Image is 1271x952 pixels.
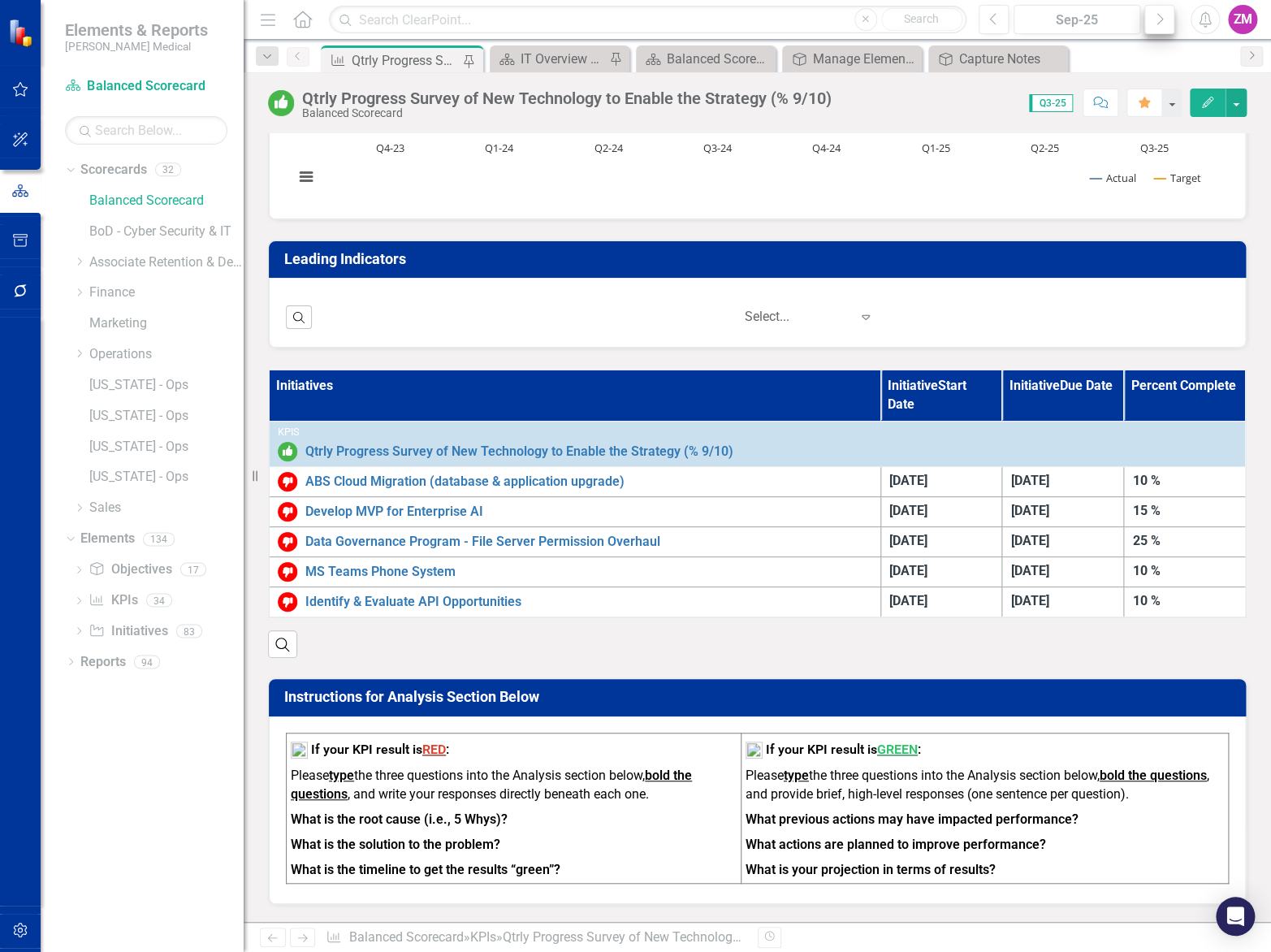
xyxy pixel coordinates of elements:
[302,89,832,107] div: Qtrly Progress Survey of New Technology to Enable the Strategy (% 9/10)
[889,473,927,488] span: [DATE]
[766,742,921,757] strong: If your KPI result is :
[278,442,297,461] img: On or Above Target
[1132,472,1237,491] div: 10 %
[89,192,244,210] a: Balanced Scorecard
[746,862,996,877] strong: What is your projection in terms of results?
[889,503,927,518] span: [DATE]
[422,742,446,757] span: RED
[1002,557,1124,587] td: Double-Click to Edit
[89,314,244,333] a: Marketing
[922,141,950,155] text: Q1-25
[80,530,135,548] a: Elements
[932,49,1064,69] a: Capture Notes
[889,593,927,608] span: [DATE]
[89,560,171,579] a: Objectives
[1228,5,1257,34] button: ZM
[1124,467,1246,497] td: Double-Click to Edit
[594,141,623,155] text: Q2-24
[302,107,832,119] div: Balanced Scorecard
[176,624,202,638] div: 83
[485,141,514,155] text: Q1-24
[305,595,872,609] a: Identify & Evaluate API Opportunities
[89,407,244,426] a: [US_STATE] - Ops
[305,504,872,519] a: Develop MVP for Enterprise AI
[1010,533,1048,548] span: [DATE]
[89,376,244,395] a: [US_STATE] - Ops
[329,6,966,34] input: Search ClearPoint...
[269,587,880,618] td: Double-Click to Edit Right Click for Context Menu
[291,767,737,807] p: Please the three questions into the Analysis section below, , and write your responses directly b...
[1132,562,1237,581] div: 10 %
[746,837,1046,852] strong: What actions are planned to improve performance?
[1014,5,1141,34] button: Sep-25
[291,742,308,759] img: mceclip2%20v12.png
[284,251,1236,267] h3: Leading Indicators
[1031,141,1059,155] text: Q2-25
[284,689,1236,705] h3: Instructions for Analysis Section Below
[65,116,227,145] input: Search Below...
[889,563,927,578] span: [DATE]
[80,161,147,180] a: Scorecards
[311,742,449,757] strong: If your KPI result is :
[503,929,921,945] div: Qtrly Progress Survey of New Technology to Enable the Strategy (% 9/10)
[291,862,560,877] strong: What is the timeline to get the results “green”?
[291,811,508,827] strong: What is the root cause (i.e., 5 Whys)?
[349,929,464,945] a: Balanced Scorecard
[1010,473,1048,488] span: [DATE]
[305,534,872,549] a: Data Governance Program - File Server Permission Overhaul
[813,49,918,69] div: Manage Elements
[1124,527,1246,557] td: Double-Click to Edit
[1002,467,1124,497] td: Double-Click to Edit
[1124,557,1246,587] td: Double-Click to Edit
[305,444,1237,459] a: Qtrly Progress Survey of New Technology to Enable the Strategy (% 9/10)
[1154,171,1201,184] button: Show Target
[89,591,137,610] a: KPIs
[268,90,294,116] img: On or Above Target
[1132,532,1237,551] div: 25 %
[521,49,605,69] div: IT Overview Dasboard
[89,468,244,487] a: [US_STATE] - Ops
[143,532,175,546] div: 134
[65,77,227,96] a: Balanced Scorecard
[494,49,605,69] a: IT Overview Dasboard
[640,49,772,69] a: Balanced Scorecard Welcome Page
[89,499,244,517] a: Sales
[784,768,809,783] strong: type
[278,502,297,521] img: Below Target
[880,467,1002,497] td: Double-Click to Edit
[880,557,1002,587] td: Double-Click to Edit
[880,587,1002,618] td: Double-Click to Edit
[89,438,244,457] a: [US_STATE] - Ops
[269,527,880,557] td: Double-Click to Edit Right Click for Context Menu
[65,20,208,40] span: Elements & Reports
[1090,171,1136,184] button: Show Actual
[889,533,927,548] span: [DATE]
[1132,592,1237,611] div: 10 %
[278,592,297,612] img: Below Target
[269,422,1246,467] td: Double-Click to Edit Right Click for Context Menu
[470,929,496,945] a: KPIs
[89,253,244,272] a: Associate Retention & Development
[269,497,880,527] td: Double-Click to Edit Right Click for Context Menu
[1010,503,1048,518] span: [DATE]
[881,8,962,31] button: Search
[376,141,404,155] text: Q4-23
[741,733,1228,884] td: To enrich screen reader interactions, please activate Accessibility in Grammarly extension settings
[89,223,244,241] a: BoD - Cyber Security & IT
[278,472,297,491] img: Below Target
[287,733,741,884] td: To enrich screen reader interactions, please activate Accessibility in Grammarly extension settings
[89,283,244,302] a: Finance
[1132,502,1237,521] div: 15 %
[1019,11,1135,30] div: Sep-25
[65,40,208,53] small: [PERSON_NAME] Medical
[180,563,206,577] div: 17
[1002,587,1124,618] td: Double-Click to Edit
[1124,497,1246,527] td: Double-Click to Edit
[155,163,181,177] div: 32
[89,622,167,641] a: Initiatives
[1002,497,1124,527] td: Double-Click to Edit
[746,767,1224,807] p: Please the three questions into the Analysis section below, , and provide brief, high-level respo...
[278,426,1237,438] div: KPIs
[134,655,160,669] div: 94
